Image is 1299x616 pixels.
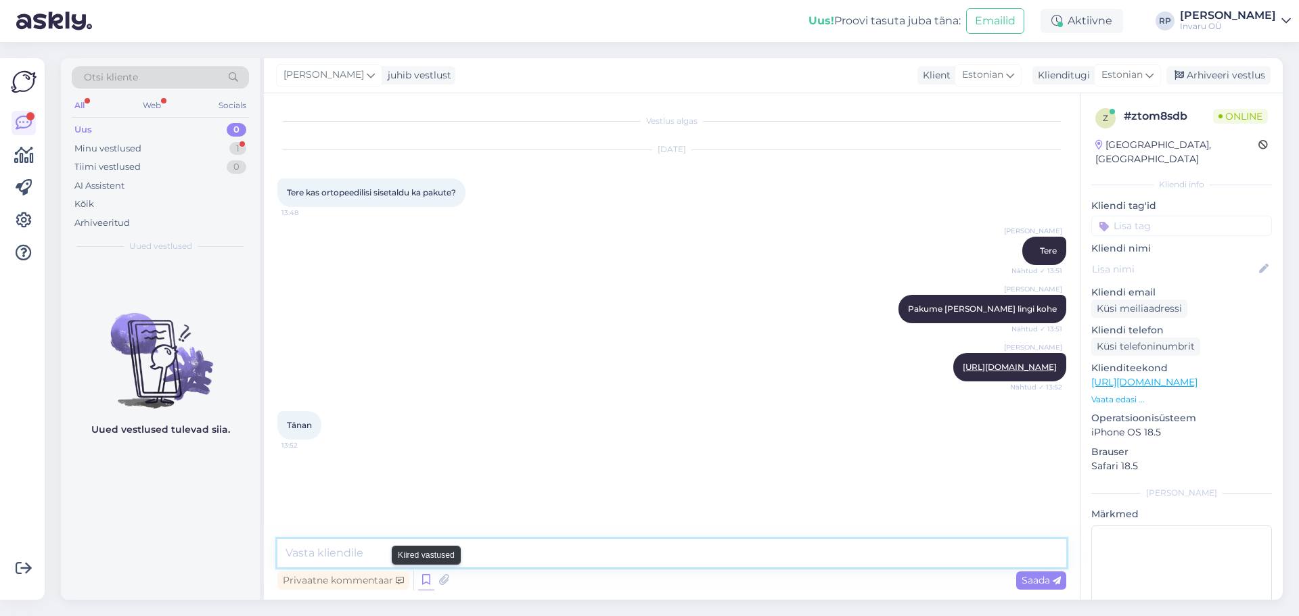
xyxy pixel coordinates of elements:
[1091,179,1272,191] div: Kliendi info
[1095,138,1258,166] div: [GEOGRAPHIC_DATA], [GEOGRAPHIC_DATA]
[287,187,456,197] span: Tere kas ortopeedilisi sisetaldu ka pakute?
[91,423,230,437] p: Uued vestlused tulevad siia.
[74,123,92,137] div: Uus
[281,208,332,218] span: 13:48
[1091,199,1272,213] p: Kliendi tag'id
[1004,342,1062,352] span: [PERSON_NAME]
[11,69,37,95] img: Askly Logo
[281,440,332,450] span: 13:52
[229,142,246,156] div: 1
[1004,226,1062,236] span: [PERSON_NAME]
[1041,9,1123,33] div: Aktiivne
[84,70,138,85] span: Otsi kliente
[1022,574,1061,586] span: Saada
[1091,361,1272,375] p: Klienditeekond
[1180,21,1276,32] div: Invaru OÜ
[227,160,246,174] div: 0
[74,142,141,156] div: Minu vestlused
[283,68,364,82] span: [PERSON_NAME]
[1091,487,1272,499] div: [PERSON_NAME]
[398,549,455,561] small: Kiired vastused
[216,97,249,114] div: Socials
[1040,245,1057,256] span: Tere
[962,68,1003,82] span: Estonian
[1091,459,1272,473] p: Safari 18.5
[1091,285,1272,300] p: Kliendi email
[808,13,961,29] div: Proovi tasuta juba täna:
[1091,445,1272,459] p: Brauser
[277,115,1066,127] div: Vestlus algas
[1101,68,1143,82] span: Estonian
[1124,108,1213,124] div: # ztom8sdb
[74,160,141,174] div: Tiimi vestlused
[277,143,1066,156] div: [DATE]
[1091,323,1272,337] p: Kliendi telefon
[1010,382,1062,392] span: Nähtud ✓ 13:52
[1103,113,1108,123] span: z
[1091,216,1272,236] input: Lisa tag
[1004,284,1062,294] span: [PERSON_NAME]
[908,304,1057,314] span: Pakume [PERSON_NAME] lingi kohe
[966,8,1024,34] button: Emailid
[129,240,192,252] span: Uued vestlused
[1156,11,1175,30] div: RP
[287,420,312,430] span: Tänan
[1091,337,1200,356] div: Küsi telefoninumbrit
[963,362,1057,372] a: [URL][DOMAIN_NAME]
[1091,507,1272,521] p: Märkmed
[1180,10,1291,32] a: [PERSON_NAME]Invaru OÜ
[74,197,94,211] div: Kõik
[1091,394,1272,406] p: Vaata edasi ...
[1032,68,1090,82] div: Klienditugi
[1011,324,1062,334] span: Nähtud ✓ 13:51
[1011,266,1062,276] span: Nähtud ✓ 13:51
[1091,376,1198,388] a: [URL][DOMAIN_NAME]
[917,68,951,82] div: Klient
[74,216,130,230] div: Arhiveeritud
[1213,109,1268,124] span: Online
[1091,300,1187,318] div: Küsi meiliaadressi
[1166,66,1271,85] div: Arhiveeri vestlus
[277,571,409,590] div: Privaatne kommentaar
[1092,262,1256,277] input: Lisa nimi
[808,14,834,27] b: Uus!
[61,289,260,410] img: No chats
[72,97,87,114] div: All
[1091,241,1272,256] p: Kliendi nimi
[227,123,246,137] div: 0
[74,179,124,193] div: AI Assistent
[1091,425,1272,440] p: iPhone OS 18.5
[382,68,451,82] div: juhib vestlust
[1180,10,1276,21] div: [PERSON_NAME]
[140,97,164,114] div: Web
[1091,411,1272,425] p: Operatsioonisüsteem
